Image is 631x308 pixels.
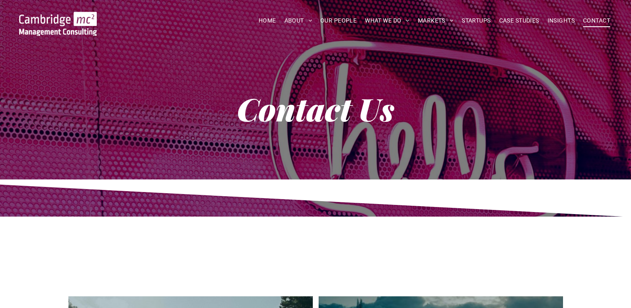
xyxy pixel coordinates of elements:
a: INSIGHTS [543,14,579,27]
a: CONTACT [579,14,614,27]
a: ABOUT [280,14,317,27]
a: WHAT WE DO [361,14,414,27]
a: MARKETS [414,14,458,27]
strong: Us [358,88,394,129]
a: CASE STUDIES [495,14,543,27]
a: OUR PEOPLE [316,14,361,27]
strong: Contact [237,88,351,129]
a: STARTUPS [458,14,495,27]
a: HOME [254,14,280,27]
img: Go to Homepage [19,12,97,36]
